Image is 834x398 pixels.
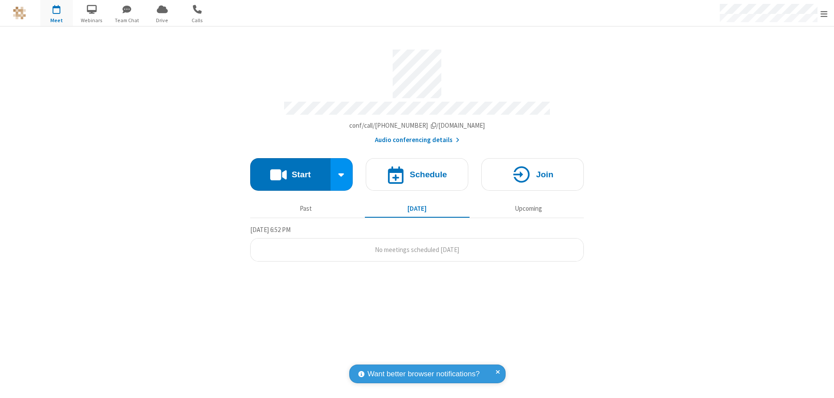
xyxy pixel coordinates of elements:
[146,17,179,24] span: Drive
[375,135,460,145] button: Audio conferencing details
[250,158,331,191] button: Start
[331,158,353,191] div: Start conference options
[481,158,584,191] button: Join
[365,200,470,217] button: [DATE]
[291,170,311,179] h4: Start
[367,368,480,380] span: Want better browser notifications?
[250,225,584,262] section: Today's Meetings
[349,121,485,131] button: Copy my meeting room linkCopy my meeting room link
[366,158,468,191] button: Schedule
[476,200,581,217] button: Upcoming
[410,170,447,179] h4: Schedule
[536,170,553,179] h4: Join
[250,226,291,234] span: [DATE] 6:52 PM
[375,245,459,254] span: No meetings scheduled [DATE]
[76,17,108,24] span: Webinars
[111,17,143,24] span: Team Chat
[254,200,358,217] button: Past
[349,121,485,129] span: Copy my meeting room link
[250,43,584,145] section: Account details
[13,7,26,20] img: QA Selenium DO NOT DELETE OR CHANGE
[40,17,73,24] span: Meet
[181,17,214,24] span: Calls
